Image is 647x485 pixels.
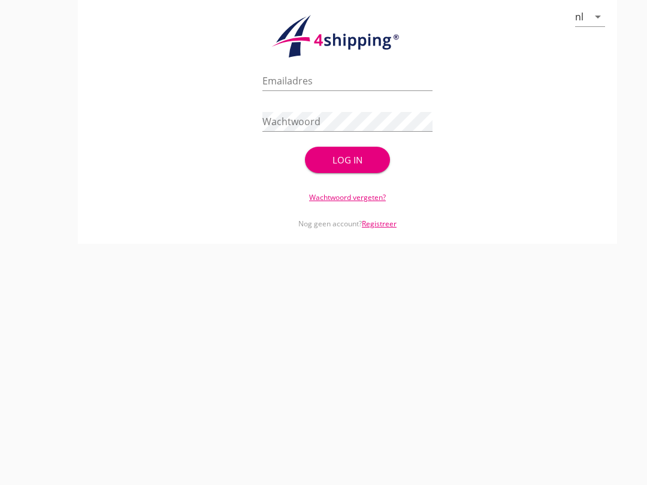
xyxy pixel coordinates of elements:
input: Emailadres [262,71,433,90]
div: Nog geen account? [262,203,433,229]
div: nl [575,11,583,22]
div: Log in [324,153,371,167]
a: Registreer [362,219,397,229]
button: Log in [305,147,390,173]
a: Wachtwoord vergeten? [309,192,386,202]
img: logo.1f945f1d.svg [270,14,425,59]
i: arrow_drop_down [591,10,605,24]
